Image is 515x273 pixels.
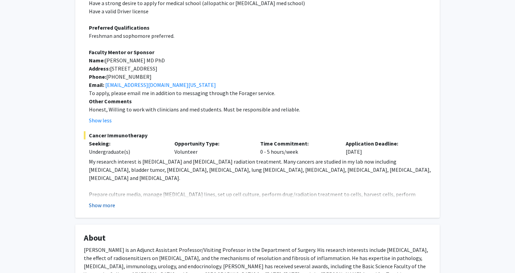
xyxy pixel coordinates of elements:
[89,8,149,15] span: Have a valid Driver license
[89,116,112,124] button: Show less
[89,106,300,113] span: Honest, Willing to work with clinicians and med students. Must be responsible and reliable.
[105,81,216,88] a: [EMAIL_ADDRESS][DOMAIN_NAME][US_STATE]
[89,81,104,88] strong: Email:
[255,139,341,156] div: 0 - 5 hours/week
[89,57,105,64] strong: Name:
[89,49,154,56] strong: Faculty Mentor or Sponsor
[169,139,255,156] div: Volunteer
[89,65,110,72] strong: Address:
[106,73,152,80] span: [PHONE_NUMBER]
[89,98,132,105] strong: Other Comments
[5,242,29,268] iframe: Chat
[89,73,106,80] strong: Phone:
[89,24,150,31] strong: Preferred Qualifications
[341,139,426,156] div: [DATE]
[89,32,174,39] span: Freshman and sophomore preferred.
[89,158,431,181] span: My research interest is [MEDICAL_DATA] and [MEDICAL_DATA] radiation treatment. Many cancers are s...
[89,191,416,206] span: Prepare culture media, manage [MEDICAL_DATA] lines, set up cell culture, perform drug/radiation t...
[84,131,431,139] span: Cancer Immunotherapy
[89,148,164,156] div: Undergraduate(s)
[260,139,335,148] p: Time Commitment:
[346,139,421,148] p: Application Deadline:
[110,65,157,72] span: [STREET_ADDRESS]
[89,139,164,148] p: Seeking:
[89,89,431,97] p: To apply, please email me in addition to messaging through the Forager service.
[89,201,115,209] button: Show more
[84,233,431,243] h4: About
[105,57,165,64] span: [PERSON_NAME] MD PhD
[174,139,250,148] p: Opportunity Type:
